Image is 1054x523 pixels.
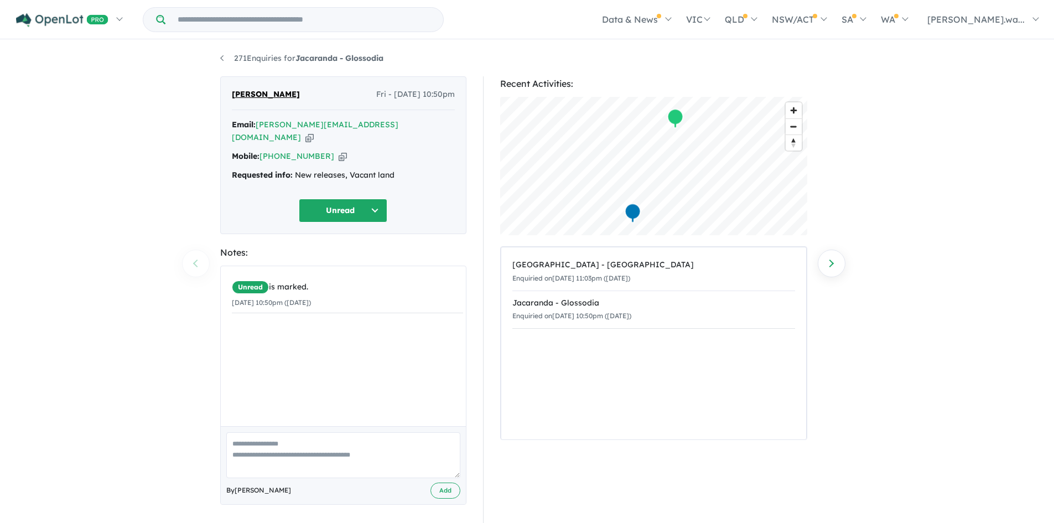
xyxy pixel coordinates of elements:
strong: Email: [232,120,256,130]
strong: Requested info: [232,170,293,180]
span: By [PERSON_NAME] [226,485,291,496]
div: [GEOGRAPHIC_DATA] - [GEOGRAPHIC_DATA] [512,258,795,272]
button: Reset bearing to north [786,134,802,151]
canvas: Map [500,97,807,235]
div: Map marker [624,203,641,224]
div: Notes: [220,245,466,260]
div: is marked. [232,281,463,294]
div: Recent Activities: [500,76,807,91]
a: [PERSON_NAME][EMAIL_ADDRESS][DOMAIN_NAME] [232,120,398,143]
div: Map marker [667,108,683,129]
span: Unread [232,281,269,294]
small: Enquiried on [DATE] 11:03pm ([DATE]) [512,274,630,282]
div: Jacaranda - Glossodia [512,297,795,310]
button: Add [430,483,460,499]
a: Jacaranda - GlossodiaEnquiried on[DATE] 10:50pm ([DATE]) [512,291,795,329]
input: Try estate name, suburb, builder or developer [168,8,441,32]
span: [PERSON_NAME] [232,88,300,101]
strong: Mobile: [232,151,259,161]
small: Enquiried on [DATE] 10:50pm ([DATE]) [512,312,631,320]
nav: breadcrumb [220,52,834,65]
small: [DATE] 10:50pm ([DATE]) [232,298,311,307]
span: Zoom out [786,119,802,134]
div: New releases, Vacant land [232,169,455,182]
span: [PERSON_NAME].wa... [927,14,1025,25]
a: [PHONE_NUMBER] [259,151,334,161]
strong: Jacaranda - Glossodia [295,53,383,63]
button: Copy [305,132,314,143]
button: Zoom in [786,102,802,118]
button: Zoom out [786,118,802,134]
a: 271Enquiries forJacaranda - Glossodia [220,53,383,63]
span: Reset bearing to north [786,135,802,151]
a: [GEOGRAPHIC_DATA] - [GEOGRAPHIC_DATA]Enquiried on[DATE] 11:03pm ([DATE]) [512,253,795,291]
button: Copy [339,151,347,162]
button: Unread [299,199,387,222]
img: Openlot PRO Logo White [16,13,108,27]
span: Fri - [DATE] 10:50pm [376,88,455,101]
